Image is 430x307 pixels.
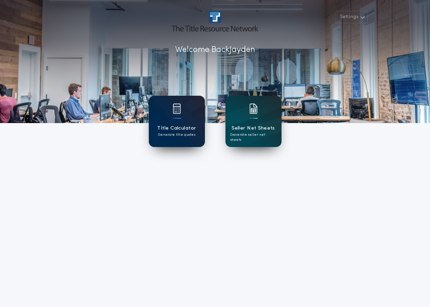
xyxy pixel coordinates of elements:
p: Generate title quotes [158,132,195,137]
a: card iconSeller Net SheetsGenerate seller net sheets [225,96,282,147]
img: account-logo [172,11,258,31]
img: card icon [173,104,181,114]
p: Welcome Back Jayden [175,44,255,56]
h1: Seller Net Sheets [232,124,275,132]
p: Generate seller net sheets [230,132,277,143]
img: card icon [249,104,258,114]
a: card iconTitle CalculatorGenerate title quotes [149,96,205,147]
button: Settings [336,11,368,23]
h1: Title Calculator [157,124,196,132]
